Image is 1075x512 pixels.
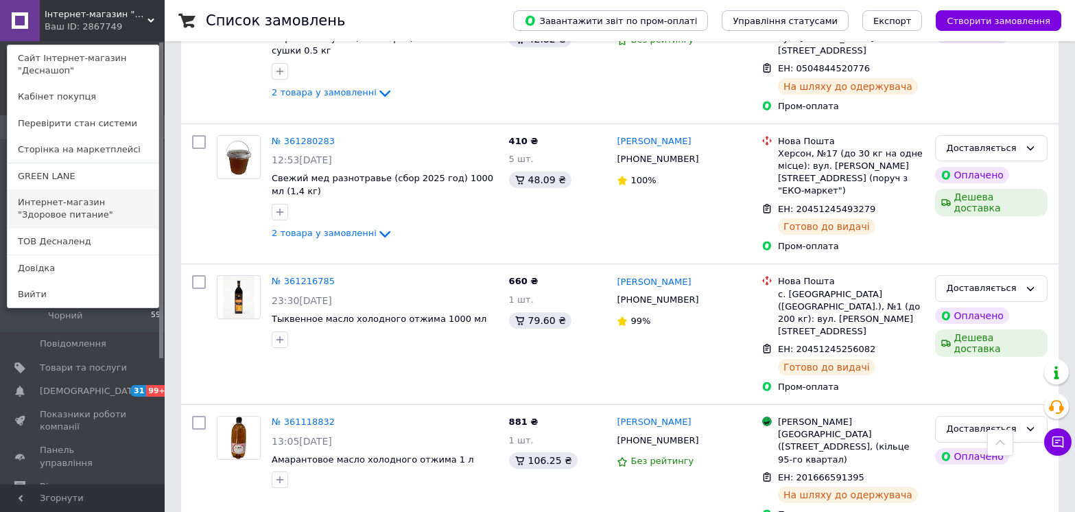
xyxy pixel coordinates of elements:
[936,10,1061,31] button: Створити замовлення
[272,454,474,465] a: Амарантовое масло холодного отжима 1 л
[778,472,864,482] span: ЕН: 201666591395
[617,294,698,305] span: [PHONE_NUMBER]
[935,167,1009,183] div: Оплачено
[509,172,571,188] div: 48.09 ₴
[935,448,1009,465] div: Оплачено
[947,141,1019,156] div: Доставляється
[272,228,377,238] span: 2 товара у замовленні
[272,173,493,196] a: Свежий мед разнотравье (сбор 2025 год) 1000 мл (1,4 кг)
[778,275,924,288] div: Нова Пошта
[272,295,332,306] span: 23:30[DATE]
[733,16,838,26] span: Управління статусами
[935,307,1009,324] div: Оплачено
[8,84,158,110] a: Кабінет покупця
[778,344,875,354] span: ЕН: 20451245256082
[778,204,875,214] span: ЕН: 20451245493279
[223,276,255,318] img: Фото товару
[778,148,924,198] div: Херсон, №17 (до 30 кг на одне місце): вул. [PERSON_NAME][STREET_ADDRESS] (поруч з "ЕКО-маркет")
[217,417,260,459] img: Фото товару
[524,14,697,27] span: Завантажити звіт по пром-оплаті
[45,21,102,33] div: Ваш ID: 2867749
[617,416,691,429] a: [PERSON_NAME]
[778,487,918,503] div: На шляху до одержувача
[509,435,534,445] span: 1 шт.
[8,110,158,137] a: Перевірити стан системи
[630,175,656,185] span: 100%
[509,154,534,164] span: 5 шт.
[272,87,393,97] a: 2 товара у замовленні
[272,436,332,447] span: 13:05[DATE]
[935,329,1048,357] div: Дешева доставка
[509,417,539,427] span: 881 ₴
[217,416,261,460] a: Фото товару
[8,189,158,228] a: Интернет-магазин "Здоровое питание"
[1044,428,1072,456] button: Чат з покупцем
[778,359,875,375] div: Готово до видачі
[513,10,708,31] button: Завантажити звіт по пром-оплаті
[217,275,261,319] a: Фото товару
[272,417,335,427] a: № 361118832
[778,288,924,338] div: с. [GEOGRAPHIC_DATA] ([GEOGRAPHIC_DATA].), №1 (до 200 кг): вул. [PERSON_NAME][STREET_ADDRESS]
[947,422,1019,437] div: Доставляється
[617,276,691,289] a: [PERSON_NAME]
[8,163,158,189] a: GREEN LANE
[922,15,1061,25] a: Створити замовлення
[778,428,924,466] div: [GEOGRAPHIC_DATA] ([STREET_ADDRESS], (кільце 95-го квартал)
[40,362,127,374] span: Товари та послуги
[778,100,924,113] div: Пром-оплата
[217,135,261,179] a: Фото товару
[8,45,158,84] a: Сайт Інтернет-магазин "Деснашоп"
[146,385,169,397] span: 99+
[272,314,486,324] a: Тыквенное масло холодного отжима 1000 мл
[778,218,875,235] div: Готово до видачі
[862,10,923,31] button: Експорт
[40,408,127,433] span: Показники роботи компанії
[48,310,83,322] span: Чорний
[40,444,127,469] span: Панель управління
[272,136,335,146] a: № 361280283
[778,416,924,428] div: [PERSON_NAME]
[935,189,1048,216] div: Дешева доставка
[45,8,147,21] span: Інтернет-магазин "Деснашоп"
[617,154,698,164] span: [PHONE_NUMBER]
[272,276,335,286] a: № 361216785
[272,88,377,98] span: 2 товара у замовленні
[778,78,918,95] div: На шляху до одержувача
[617,435,698,445] span: [PHONE_NUMBER]
[40,338,106,350] span: Повідомлення
[509,452,578,469] div: 106.25 ₴
[272,154,332,165] span: 12:53[DATE]
[272,228,393,238] a: 2 товара у замовленні
[223,136,255,178] img: Фото товару
[206,12,345,29] h1: Список замовлень
[509,312,571,329] div: 79.60 ₴
[130,385,146,397] span: 31
[778,381,924,393] div: Пром-оплата
[40,385,141,397] span: [DEMOGRAPHIC_DATA]
[778,135,924,148] div: Нова Пошта
[947,281,1019,296] div: Доставляється
[617,135,691,148] a: [PERSON_NAME]
[947,16,1050,26] span: Створити замовлення
[630,316,650,326] span: 99%
[873,16,912,26] span: Експорт
[630,456,694,466] span: Без рейтингу
[40,480,75,493] span: Відгуки
[509,294,534,305] span: 1 шт.
[722,10,849,31] button: Управління статусами
[509,136,539,146] span: 410 ₴
[8,255,158,281] a: Довідка
[8,137,158,163] a: Сторінка на маркетплейсі
[8,229,158,255] a: ТОВ Десналенд
[8,281,158,307] a: Вийти
[778,63,870,73] span: ЕН: 0504844520776
[509,276,539,286] span: 660 ₴
[778,240,924,253] div: Пром-оплата
[151,310,161,322] span: 59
